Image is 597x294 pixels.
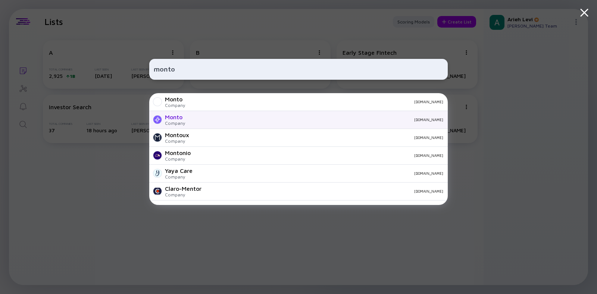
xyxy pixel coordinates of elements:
div: Company [165,102,185,108]
div: Company [165,174,193,180]
div: [DOMAIN_NAME] [197,153,443,158]
div: [DOMAIN_NAME] [199,171,443,176]
div: Company [165,138,189,144]
div: Montonio [165,149,191,156]
div: [DOMAIN_NAME] [191,99,443,104]
input: Search Company or Investor... [154,63,443,76]
div: Company [165,192,201,197]
div: Dust Moto [165,203,194,210]
div: [DOMAIN_NAME] [195,135,443,140]
div: Claro-Mentor [165,185,201,192]
div: [DOMAIN_NAME] [207,189,443,193]
div: Montoux [165,132,189,138]
div: Yaya Care [165,167,193,174]
div: Monto [165,96,185,102]
div: [DOMAIN_NAME] [191,117,443,122]
div: Monto [165,114,185,120]
div: Company [165,156,191,162]
div: Company [165,120,185,126]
